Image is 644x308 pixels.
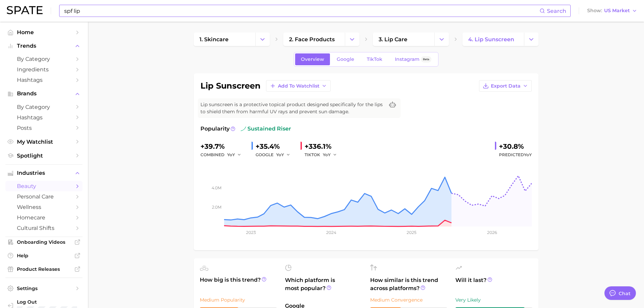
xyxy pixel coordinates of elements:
[295,53,330,65] a: Overview
[17,66,71,73] span: Ingredients
[17,239,71,245] span: Onboarding Videos
[491,83,521,89] span: Export Data
[200,151,246,159] div: combined
[200,125,230,133] span: Popularity
[407,230,416,235] tspan: 2025
[345,32,359,46] button: Change Category
[246,230,256,235] tspan: 2023
[17,43,71,49] span: Trends
[305,151,342,159] div: TIKTOK
[276,151,291,159] button: YoY
[337,56,354,62] span: Google
[285,276,362,299] span: Which platform is most popular?
[547,8,566,14] span: Search
[370,276,447,292] span: How similar is this trend across platforms?
[323,151,337,159] button: YoY
[5,64,82,75] a: Ingredients
[5,237,82,247] a: Onboarding Videos
[499,151,532,159] span: Predicted
[5,191,82,202] a: personal care
[227,151,242,159] button: YoY
[5,223,82,233] a: cultural shifts
[326,230,336,235] tspan: 2024
[5,112,82,123] a: Hashtags
[5,89,82,99] button: Brands
[289,36,335,43] span: 2. face products
[479,80,532,92] button: Export Data
[5,264,82,274] a: Product Releases
[266,80,331,92] button: Add to Watchlist
[17,266,71,272] span: Product Releases
[586,6,639,15] button: ShowUS Market
[64,5,540,17] input: Search here for a brand, industry, or ingredient
[367,56,382,62] span: TikTok
[194,32,255,46] a: 1. skincare
[200,296,277,304] div: Medium Popularity
[17,183,71,189] span: beauty
[5,150,82,161] a: Spotlight
[5,54,82,64] a: by Category
[5,41,82,51] button: Trends
[604,9,630,13] span: US Market
[17,125,71,131] span: Posts
[17,214,71,221] span: homecare
[276,152,284,158] span: YoY
[587,9,602,13] span: Show
[17,91,71,97] span: Brands
[283,32,345,46] a: 2. face products
[200,276,277,292] span: How big is this trend?
[200,141,246,152] div: +39.7%
[434,32,449,46] button: Change Category
[423,56,429,62] span: Beta
[395,56,420,62] span: Instagram
[17,77,71,83] span: Hashtags
[255,32,270,46] button: Change Category
[17,56,71,62] span: by Category
[17,193,71,200] span: personal care
[524,32,539,46] button: Change Category
[524,152,532,157] span: YoY
[331,53,360,65] a: Google
[5,102,82,112] a: by Category
[17,152,71,159] span: Spotlight
[17,114,71,121] span: Hashtags
[379,36,407,43] span: 3. lip care
[17,139,71,145] span: My Watchlist
[17,253,71,259] span: Help
[5,283,82,293] a: Settings
[17,225,71,231] span: cultural shifts
[323,152,331,158] span: YoY
[241,126,246,132] img: sustained riser
[305,141,342,152] div: +336.1%
[17,104,71,110] span: by Category
[499,141,532,152] div: +30.8%
[7,6,43,14] img: SPATE
[487,230,497,235] tspan: 2026
[199,36,229,43] span: 1. skincare
[256,151,295,159] div: GOOGLE
[17,170,71,176] span: Industries
[5,75,82,85] a: Hashtags
[389,53,437,65] a: InstagramBeta
[200,101,384,115] span: Lip sunscreen is a protective topical product designed specifically for the lips to shield them f...
[301,56,324,62] span: Overview
[5,27,82,38] a: Home
[256,141,295,152] div: +35.4%
[241,125,291,133] span: sustained riser
[17,204,71,210] span: wellness
[462,32,524,46] a: 4. lip sunscreen
[373,32,434,46] a: 3. lip care
[468,36,514,43] span: 4. lip sunscreen
[361,53,388,65] a: TikTok
[17,299,102,305] span: Log Out
[455,296,532,304] div: Very Likely
[455,276,532,292] span: Will it last?
[278,83,319,89] span: Add to Watchlist
[5,137,82,147] a: My Watchlist
[370,296,447,304] div: Medium Convergence
[227,152,235,158] span: YoY
[5,212,82,223] a: homecare
[5,123,82,133] a: Posts
[5,181,82,191] a: beauty
[5,168,82,178] button: Industries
